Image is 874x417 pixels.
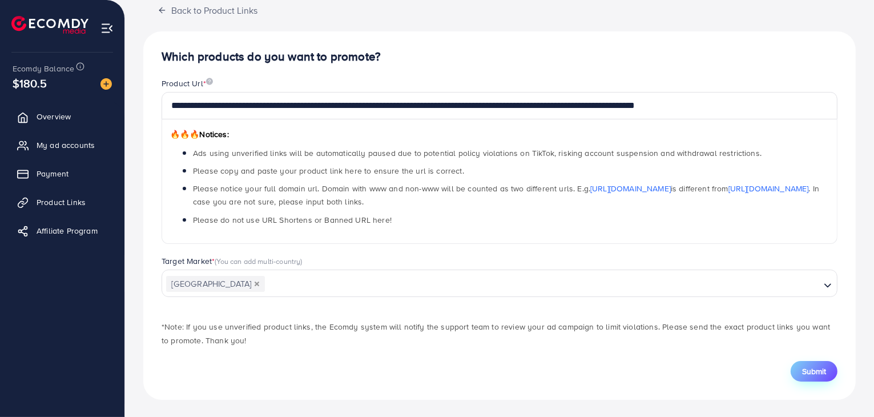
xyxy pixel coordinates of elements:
span: Submit [802,366,826,377]
a: Product Links [9,191,116,214]
span: 🔥🔥🔥 [170,129,199,140]
span: Ads using unverified links will be automatically paused due to potential policy violations on Tik... [193,147,762,159]
span: My ad accounts [37,139,95,151]
a: [URL][DOMAIN_NAME] [590,183,671,194]
span: Ecomdy Balance [13,63,74,74]
img: logo [11,16,88,34]
span: $180.5 [13,75,47,91]
a: Payment [9,162,116,185]
label: Product Url [162,78,213,89]
span: Affiliate Program [37,225,98,236]
span: Overview [37,111,71,122]
h4: Which products do you want to promote? [162,50,837,64]
span: Please copy and paste your product link here to ensure the url is correct. [193,165,464,177]
a: [URL][DOMAIN_NAME] [728,183,809,194]
button: Submit [791,361,837,382]
div: Search for option [162,270,837,297]
span: Please do not use URL Shortens or Banned URL here! [193,214,392,226]
input: Search for option [266,275,819,293]
iframe: Chat [825,366,865,408]
span: (You can add multi-country) [215,256,302,266]
img: image [100,78,112,90]
p: *Note: If you use unverified product links, the Ecomdy system will notify the support team to rev... [162,320,837,347]
button: Deselect Pakistan [254,281,260,287]
span: Please notice your full domain url. Domain with www and non-www will be counted as two different ... [193,183,819,207]
span: Payment [37,168,69,179]
a: Overview [9,105,116,128]
span: Product Links [37,197,86,208]
a: My ad accounts [9,134,116,157]
label: Target Market [162,255,303,267]
span: Notices: [170,129,229,140]
img: image [206,78,213,85]
a: Affiliate Program [9,219,116,242]
span: [GEOGRAPHIC_DATA] [166,276,265,292]
img: menu [100,22,114,35]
